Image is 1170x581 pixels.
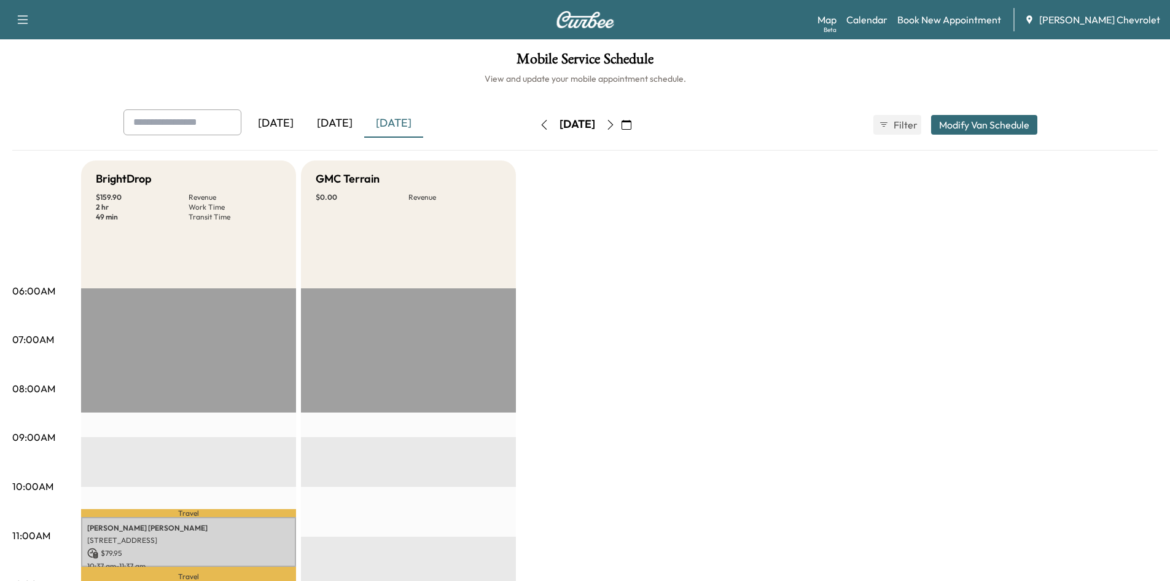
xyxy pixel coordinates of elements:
h5: GMC Terrain [316,170,380,188]
h5: BrightDrop [96,170,152,188]
p: Revenue [408,192,501,202]
p: 07:00AM [12,332,54,347]
div: [DATE] [305,109,364,138]
p: $ 0.00 [316,192,408,202]
p: 09:00AM [12,430,55,445]
p: [PERSON_NAME] [PERSON_NAME] [87,523,290,533]
div: [DATE] [560,117,595,132]
span: [PERSON_NAME] Chevrolet [1039,12,1160,27]
img: Curbee Logo [556,11,615,28]
p: Revenue [189,192,281,202]
p: 49 min [96,212,189,222]
div: [DATE] [364,109,423,138]
p: Transit Time [189,212,281,222]
p: $ 159.90 [96,192,189,202]
div: Beta [824,25,837,34]
p: Travel [81,509,296,517]
p: 06:00AM [12,283,55,298]
h1: Mobile Service Schedule [12,52,1158,73]
a: MapBeta [817,12,837,27]
p: [STREET_ADDRESS] [87,536,290,545]
div: [DATE] [246,109,305,138]
p: Work Time [189,202,281,212]
a: Book New Appointment [897,12,1001,27]
p: 10:00AM [12,479,53,494]
p: 2 hr [96,202,189,212]
p: 08:00AM [12,381,55,396]
a: Calendar [846,12,887,27]
button: Modify Van Schedule [931,115,1037,135]
h6: View and update your mobile appointment schedule. [12,73,1158,85]
p: $ 79.95 [87,548,290,559]
p: 10:37 am - 11:37 am [87,561,290,571]
span: Filter [894,117,916,132]
p: 11:00AM [12,528,50,543]
button: Filter [873,115,921,135]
